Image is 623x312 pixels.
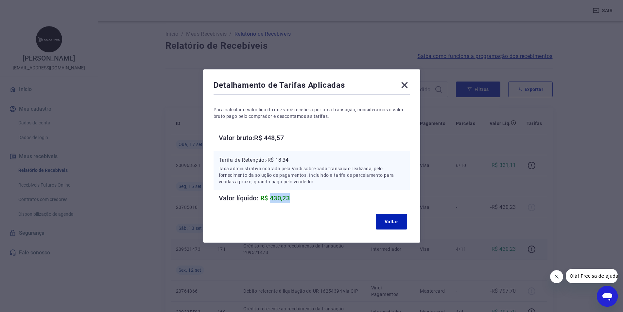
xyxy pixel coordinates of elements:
[219,156,405,164] p: Tarifa de Retenção: -R$ 18,34
[219,165,405,185] p: Taxa administrativa cobrada pela Vindi sobre cada transação realizada, pelo fornecimento da soluç...
[260,194,290,202] span: R$ 430,23
[566,269,618,283] iframe: Mensagem da empresa
[219,193,410,203] h6: Valor líquido:
[214,106,410,119] p: Para calcular o valor líquido que você receberá por uma transação, consideramos o valor bruto pag...
[550,270,563,283] iframe: Fechar mensagem
[597,286,618,307] iframe: Botão para abrir a janela de mensagens
[376,214,407,229] button: Voltar
[214,80,410,93] div: Detalhamento de Tarifas Aplicadas
[4,5,55,10] span: Olá! Precisa de ajuda?
[219,133,410,143] h6: Valor bruto: R$ 448,57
